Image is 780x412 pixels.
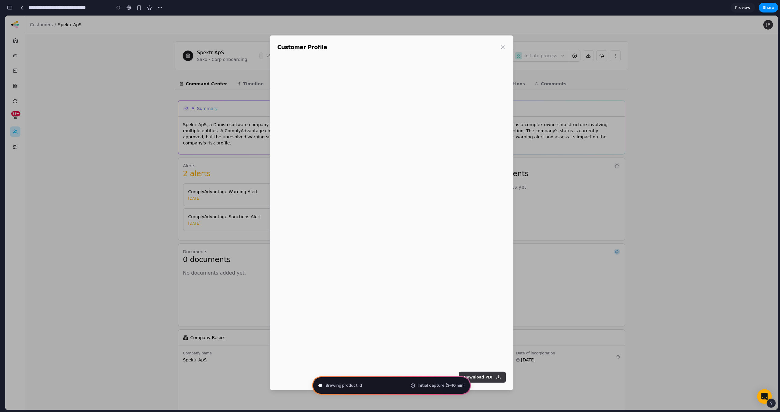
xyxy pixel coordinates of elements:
[763,5,774,11] span: Share
[326,382,362,389] span: Brewing product id
[418,382,465,389] span: Initial capture (3–10 min)
[735,5,750,11] span: Preview
[272,41,501,351] iframe: Customer profile PDF Viewer
[759,3,778,12] button: Share
[454,356,501,367] button: Download PDF
[731,3,755,12] a: Preview
[459,359,488,364] span: Download PDF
